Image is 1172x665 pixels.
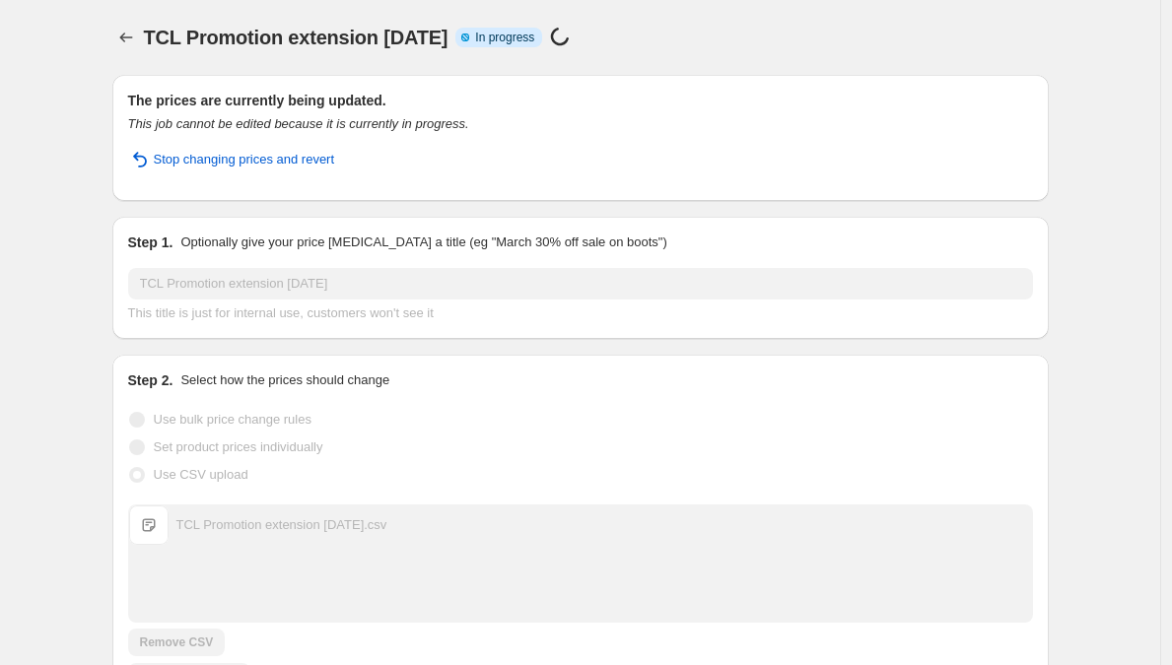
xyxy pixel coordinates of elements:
p: Optionally give your price [MEDICAL_DATA] a title (eg "March 30% off sale on boots") [180,233,666,252]
h2: Step 1. [128,233,173,252]
span: Use CSV upload [154,467,248,482]
span: Set product prices individually [154,439,323,454]
span: Stop changing prices and revert [154,150,335,169]
p: Select how the prices should change [180,370,389,390]
span: Use bulk price change rules [154,412,311,427]
h2: Step 2. [128,370,173,390]
h2: The prices are currently being updated. [128,91,1033,110]
button: Price change jobs [112,24,140,51]
div: TCL Promotion extension [DATE].csv [176,515,387,535]
input: 30% off holiday sale [128,268,1033,299]
span: This title is just for internal use, customers won't see it [128,305,434,320]
i: This job cannot be edited because it is currently in progress. [128,116,469,131]
span: In progress [475,30,534,45]
button: Stop changing prices and revert [116,144,347,175]
span: TCL Promotion extension [DATE] [144,27,448,48]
